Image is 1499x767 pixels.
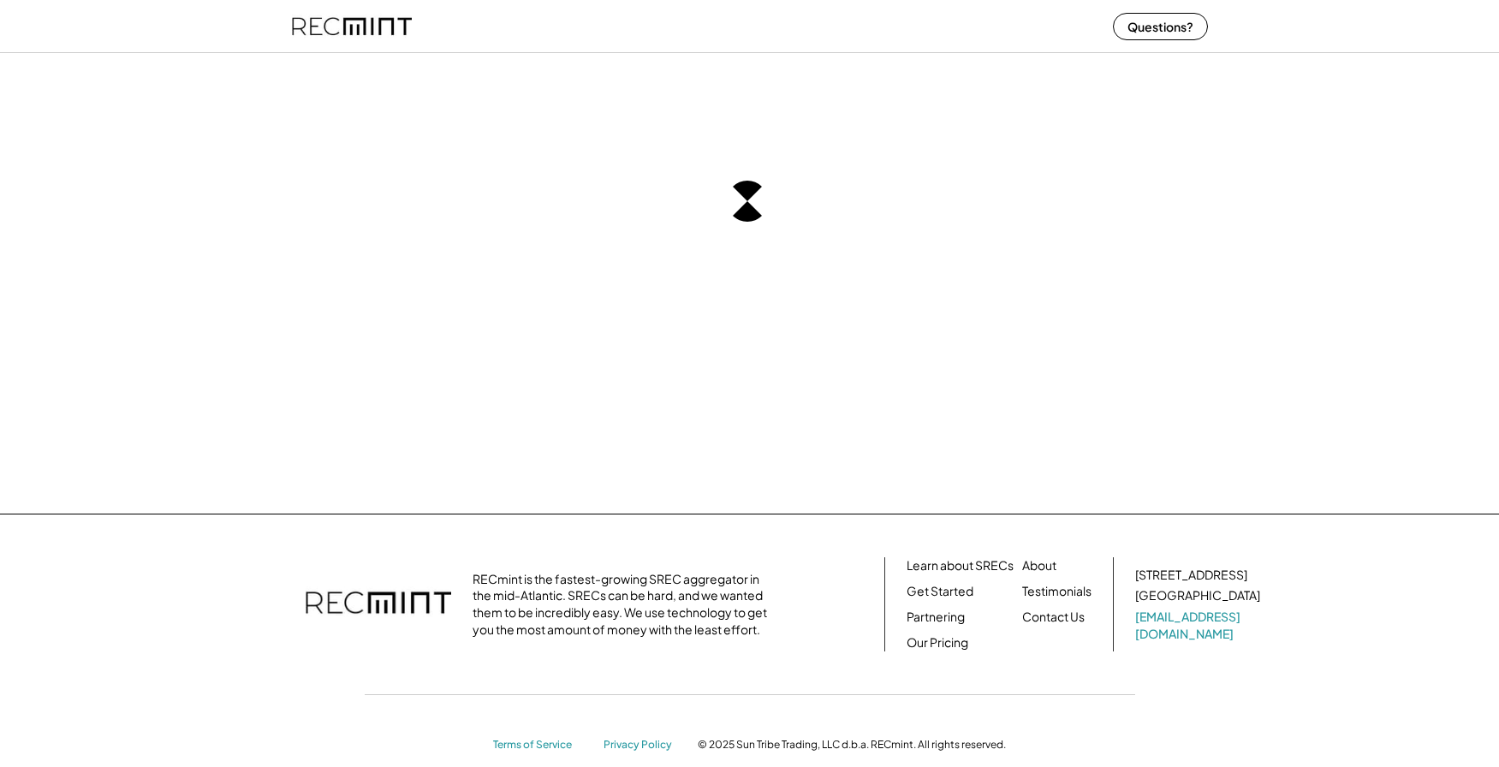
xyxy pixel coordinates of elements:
[1022,557,1056,574] a: About
[1022,583,1092,600] a: Testimonials
[306,574,451,634] img: recmint-logotype%403x.png
[907,583,973,600] a: Get Started
[292,3,412,49] img: recmint-logotype%403x%20%281%29.jpeg
[907,609,965,626] a: Partnering
[1135,587,1260,604] div: [GEOGRAPHIC_DATA]
[493,738,587,752] a: Terms of Service
[907,557,1014,574] a: Learn about SRECs
[1113,13,1208,40] button: Questions?
[473,571,776,638] div: RECmint is the fastest-growing SREC aggregator in the mid-Atlantic. SRECs can be hard, and we wan...
[698,738,1006,752] div: © 2025 Sun Tribe Trading, LLC d.b.a. RECmint. All rights reserved.
[1135,567,1247,584] div: [STREET_ADDRESS]
[907,634,968,651] a: Our Pricing
[604,738,681,752] a: Privacy Policy
[1022,609,1085,626] a: Contact Us
[1135,609,1264,642] a: [EMAIL_ADDRESS][DOMAIN_NAME]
